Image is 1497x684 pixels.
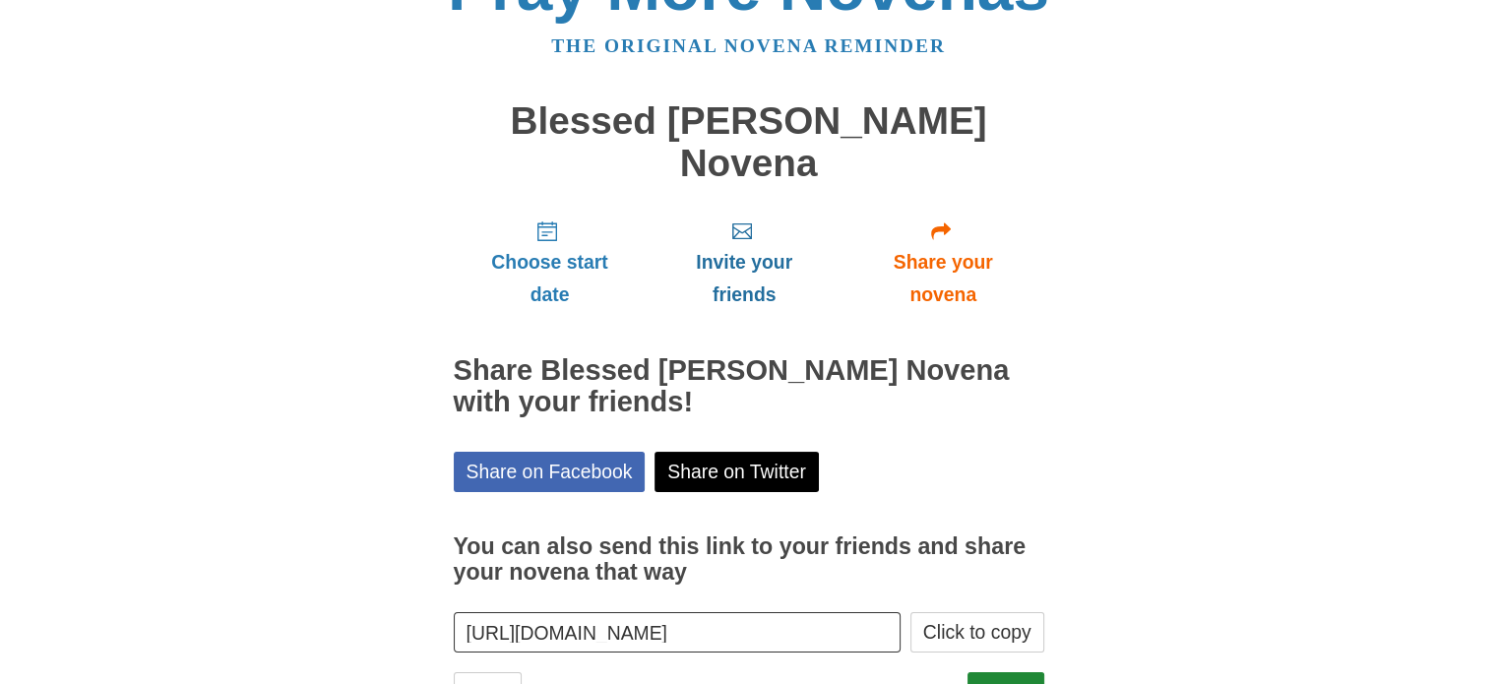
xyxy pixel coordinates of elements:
button: Click to copy [910,612,1044,653]
span: Share your novena [862,246,1025,311]
span: Invite your friends [665,246,822,311]
a: The original novena reminder [551,35,946,56]
a: Share on Facebook [454,452,646,492]
a: Choose start date [454,204,647,321]
h3: You can also send this link to your friends and share your novena that way [454,534,1044,585]
h1: Blessed [PERSON_NAME] Novena [454,100,1044,184]
a: Share on Twitter [655,452,819,492]
span: Choose start date [473,246,627,311]
a: Share your novena [842,204,1044,321]
a: Invite your friends [646,204,842,321]
h2: Share Blessed [PERSON_NAME] Novena with your friends! [454,355,1044,418]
